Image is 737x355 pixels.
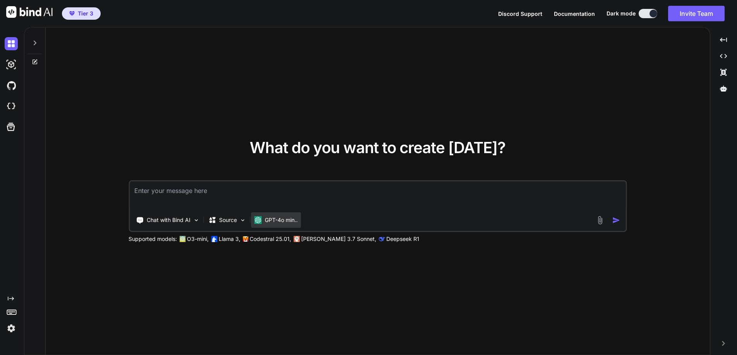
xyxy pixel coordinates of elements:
[147,216,190,224] p: Chat with Bind AI
[179,236,185,242] img: GPT-4
[62,7,101,20] button: premiumTier 3
[5,79,18,92] img: githubDark
[254,216,262,224] img: GPT-4o mini
[554,10,595,17] span: Documentation
[129,235,177,243] p: Supported models:
[187,235,209,243] p: O3-mini,
[5,37,18,50] img: darkChat
[5,58,18,71] img: darkAi-studio
[607,10,636,17] span: Dark mode
[193,217,199,224] img: Pick Tools
[379,236,385,242] img: claude
[78,10,93,17] span: Tier 3
[6,6,53,18] img: Bind AI
[219,216,237,224] p: Source
[243,236,248,242] img: Mistral-AI
[239,217,246,224] img: Pick Models
[293,236,300,242] img: claude
[612,216,620,224] img: icon
[554,10,595,18] button: Documentation
[211,236,217,242] img: Llama2
[386,235,419,243] p: Deepseek R1
[498,10,542,17] span: Discord Support
[69,11,75,16] img: premium
[5,100,18,113] img: cloudideIcon
[301,235,376,243] p: [PERSON_NAME] 3.7 Sonnet,
[250,138,506,157] span: What do you want to create [DATE]?
[668,6,725,21] button: Invite Team
[498,10,542,18] button: Discord Support
[265,216,298,224] p: GPT-4o min..
[250,235,291,243] p: Codestral 25.01,
[219,235,240,243] p: Llama 3,
[595,216,604,225] img: attachment
[5,322,18,335] img: settings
